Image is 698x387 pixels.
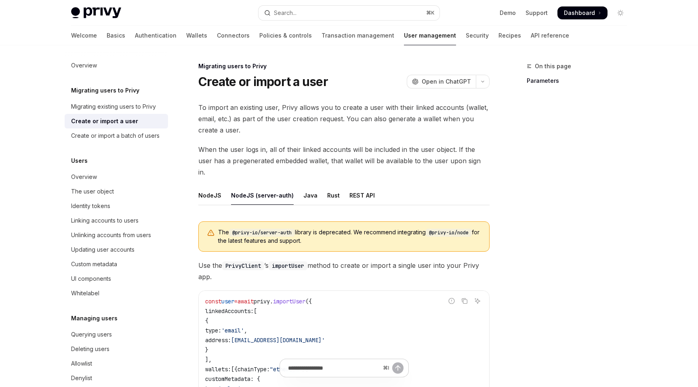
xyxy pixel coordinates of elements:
span: Dashboard [564,9,595,17]
button: Toggle dark mode [614,6,627,19]
span: When the user logs in, all of their linked accounts will be included in the user object. If the u... [198,144,490,178]
h5: Managing users [71,313,118,323]
span: [ [254,307,257,315]
a: Unlinking accounts from users [65,228,168,242]
div: Identity tokens [71,201,110,211]
a: User management [404,26,456,45]
span: ], [205,356,212,363]
a: Policies & controls [259,26,312,45]
a: Security [466,26,489,45]
button: Report incorrect code [446,296,457,306]
button: Open search [259,6,439,20]
span: The library is deprecated. We recommend integrating for the latest features and support. [218,228,481,245]
a: Migrating existing users to Privy [65,99,168,114]
span: } [205,346,208,353]
div: The user object [71,187,114,196]
a: Welcome [71,26,97,45]
span: ({ [305,298,312,305]
a: The user object [65,184,168,199]
span: = [234,298,238,305]
div: NodeJS (server-auth) [231,186,294,205]
code: PrivyClient [222,261,264,270]
div: Java [303,186,317,205]
span: address: [205,337,231,344]
span: Use the ’s method to create or import a single user into your Privy app. [198,260,490,282]
div: Unlinking accounts from users [71,230,151,240]
img: light logo [71,7,121,19]
a: Overview [65,58,168,73]
a: Denylist [65,371,168,385]
a: Transaction management [322,26,394,45]
a: Overview [65,170,168,184]
span: user [221,298,234,305]
div: NodeJS [198,186,221,205]
div: Migrating users to Privy [198,62,490,70]
a: Allowlist [65,356,168,371]
button: Ask AI [472,296,483,306]
div: Create or import a batch of users [71,131,160,141]
span: const [205,298,221,305]
div: Deleting users [71,344,109,354]
span: ⌘ K [426,10,435,16]
button: Send message [392,362,404,374]
div: REST API [349,186,375,205]
div: Updating user accounts [71,245,135,254]
div: Custom metadata [71,259,117,269]
div: UI components [71,274,111,284]
span: { [205,317,208,324]
h1: Create or import a user [198,74,328,89]
button: Copy the contents from the code block [459,296,470,306]
span: importUser [273,298,305,305]
span: , [244,327,247,334]
div: Overview [71,172,97,182]
button: Open in ChatGPT [407,75,476,88]
a: Create or import a user [65,114,168,128]
h5: Users [71,156,88,166]
code: @privy-io/server-auth [229,229,295,237]
span: await [238,298,254,305]
input: Ask a question... [288,359,380,377]
a: Parameters [527,74,633,87]
div: Linking accounts to users [71,216,139,225]
span: linkedAccounts: [205,307,254,315]
a: Recipes [498,26,521,45]
a: Create or import a batch of users [65,128,168,143]
div: Create or import a user [71,116,138,126]
svg: Warning [207,229,215,237]
code: @privy-io/node [426,229,472,237]
span: . [270,298,273,305]
div: Querying users [71,330,112,339]
a: Connectors [217,26,250,45]
a: Dashboard [557,6,608,19]
span: type: [205,327,221,334]
h5: Migrating users to Privy [71,86,139,95]
div: Search... [274,8,296,18]
a: Linking accounts to users [65,213,168,228]
span: To import an existing user, Privy allows you to create a user with their linked accounts (wallet,... [198,102,490,136]
div: Whitelabel [71,288,99,298]
a: Deleting users [65,342,168,356]
a: Demo [500,9,516,17]
a: Updating user accounts [65,242,168,257]
div: Overview [71,61,97,70]
span: [EMAIL_ADDRESS][DOMAIN_NAME]' [231,337,325,344]
a: API reference [531,26,569,45]
div: Migrating existing users to Privy [71,102,156,111]
span: 'email' [221,327,244,334]
span: On this page [535,61,571,71]
div: Rust [327,186,340,205]
a: Identity tokens [65,199,168,213]
a: Querying users [65,327,168,342]
a: Custom metadata [65,257,168,271]
div: Allowlist [71,359,92,368]
a: Whitelabel [65,286,168,301]
a: Wallets [186,26,207,45]
span: Open in ChatGPT [422,78,471,86]
a: Authentication [135,26,177,45]
span: privy [254,298,270,305]
a: Support [526,9,548,17]
a: UI components [65,271,168,286]
div: Denylist [71,373,92,383]
code: importUser [269,261,307,270]
a: Basics [107,26,125,45]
